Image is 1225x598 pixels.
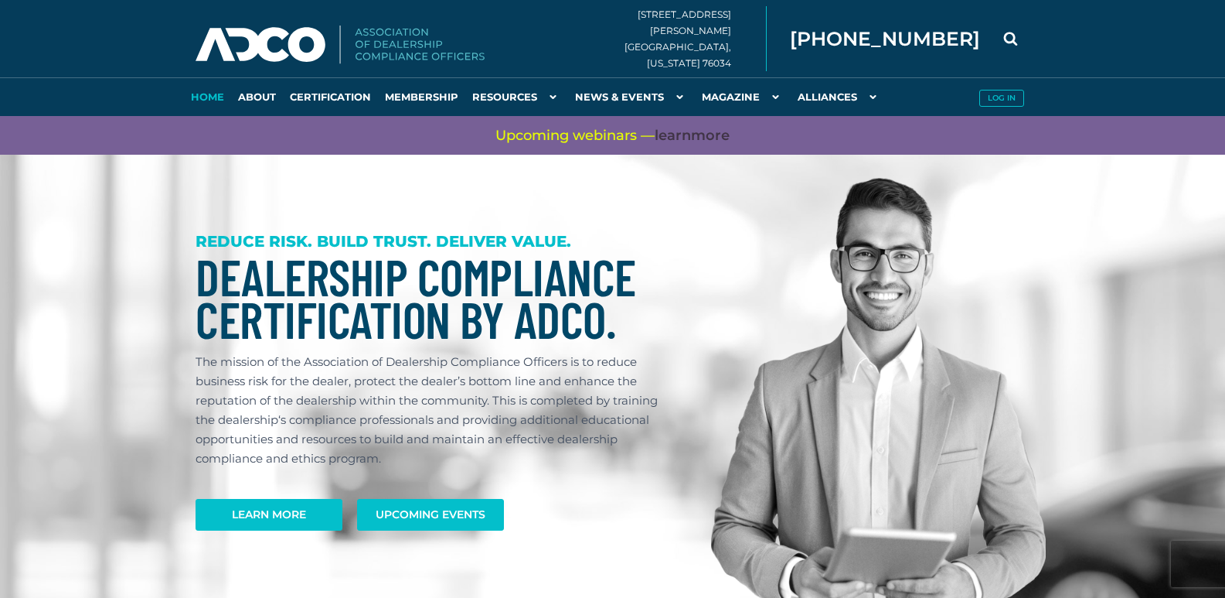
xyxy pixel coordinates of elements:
[378,77,465,116] a: Membership
[196,255,673,340] h1: Dealership Compliance Certification by ADCO.
[972,77,1030,116] a: Log in
[196,26,485,64] img: Association of Dealership Compliance Officers logo
[283,77,378,116] a: Certification
[184,77,231,116] a: Home
[791,77,888,116] a: Alliances
[357,499,504,531] a: Upcoming Events
[568,77,695,116] a: News & Events
[695,77,791,116] a: Magazine
[196,352,673,468] p: The mission of the Association of Dealership Compliance Officers is to reduce business risk for t...
[495,126,730,145] span: Upcoming webinars —
[655,126,730,145] a: learnmore
[196,499,342,531] a: Learn More
[465,77,568,116] a: Resources
[979,90,1024,107] button: Log in
[655,127,691,144] span: learn
[231,77,283,116] a: About
[790,29,980,49] span: [PHONE_NUMBER]
[624,6,767,71] div: [STREET_ADDRESS][PERSON_NAME] [GEOGRAPHIC_DATA], [US_STATE] 76034
[196,232,673,251] h3: REDUCE RISK. BUILD TRUST. DELIVER VALUE.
